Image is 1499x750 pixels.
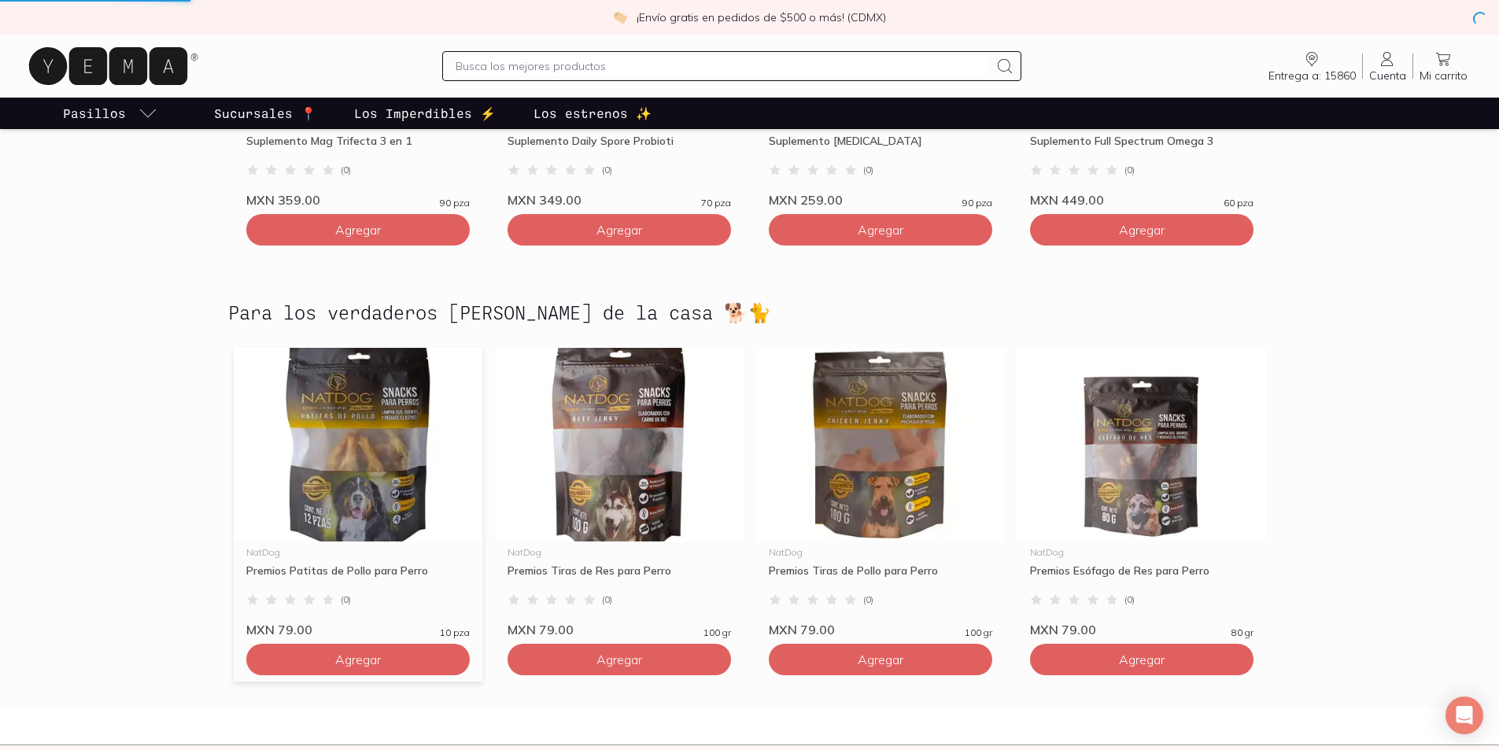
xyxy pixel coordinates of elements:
[456,57,989,76] input: Busca los mejores productos
[246,563,470,592] div: Premios Patitas de Pollo para Perro
[1030,563,1253,592] div: Premios Esófago de Res para Perro
[211,98,319,129] a: Sucursales 📍
[858,652,903,667] span: Agregar
[1030,214,1253,246] button: Agregar
[596,652,642,667] span: Agregar
[508,192,582,208] span: MXN 349.00
[246,644,470,675] button: Agregar
[246,214,470,246] button: Agregar
[769,622,835,637] span: MXN 79.00
[1224,198,1253,208] span: 60 pza
[1017,348,1266,541] img: Premios Esófago de Res para Perro NatDog
[341,165,351,175] span: ( 0 )
[602,595,612,604] span: ( 0 )
[508,214,731,246] button: Agregar
[234,348,482,637] a: Premios Patitas Pollo Perro NatDogNatDogPremios Patitas de Pollo para Perro(0)MXN 79.0010 pza
[1420,68,1468,83] span: Mi carrito
[1124,595,1135,604] span: ( 0 )
[335,222,381,238] span: Agregar
[508,134,731,162] div: Suplemento Daily Spore Probioti
[1231,628,1253,637] span: 80 gr
[863,165,873,175] span: ( 0 )
[965,628,992,637] span: 100 gr
[495,348,744,541] img: Premios Tiras Res de Perro NatDog
[63,104,126,123] p: Pasillos
[495,348,744,637] a: Premios Tiras Res de Perro NatDogNatDogPremios Tiras de Res para Perro(0)MXN 79.00100 gr
[1262,50,1362,83] a: Entrega a: 15860
[1268,68,1356,83] span: Entrega a: 15860
[1030,622,1096,637] span: MXN 79.00
[246,622,312,637] span: MXN 79.00
[508,548,731,557] div: NatDog
[1363,50,1412,83] a: Cuenta
[508,563,731,592] div: Premios Tiras de Res para Perro
[335,652,381,667] span: Agregar
[613,10,627,24] img: check
[508,644,731,675] button: Agregar
[769,214,992,246] button: Agregar
[534,104,652,123] p: Los estrenos ✨
[962,198,992,208] span: 90 pza
[769,644,992,675] button: Agregar
[440,198,470,208] span: 90 pza
[701,198,731,208] span: 70 pza
[530,98,655,129] a: Los estrenos ✨
[863,595,873,604] span: ( 0 )
[228,302,1272,323] h2: Para los verdaderos [PERSON_NAME] de la casa 🐕🐈
[246,192,320,208] span: MXN 359.00
[1030,134,1253,162] div: Suplemento Full Spectrum Omega 3
[756,348,1005,637] a: Premios Tiras de Pollo para PerroNatDogPremios Tiras de Pollo para Perro(0)MXN 79.00100 gr
[246,134,470,162] div: Suplemento Mag Trifecta 3 en 1
[769,548,992,557] div: NatDog
[1030,644,1253,675] button: Agregar
[769,192,843,208] span: MXN 259.00
[858,222,903,238] span: Agregar
[234,348,482,541] img: Premios Patitas Pollo Perro NatDog
[246,548,470,557] div: NatDog
[602,165,612,175] span: ( 0 )
[440,628,470,637] span: 10 pza
[769,134,992,162] div: Suplemento [MEDICAL_DATA]
[1369,68,1406,83] span: Cuenta
[1017,348,1266,637] a: Premios Esófago de Res para Perro NatDogNatDogPremios Esófago de Res para Perro(0)MXN 79.0080 gr
[769,563,992,592] div: Premios Tiras de Pollo para Perro
[1413,50,1474,83] a: Mi carrito
[60,98,161,129] a: pasillo-todos-link
[756,348,1005,541] img: Premios Tiras de Pollo para Perro
[1119,652,1165,667] span: Agregar
[1030,192,1104,208] span: MXN 449.00
[703,628,731,637] span: 100 gr
[1124,165,1135,175] span: ( 0 )
[1030,548,1253,557] div: NatDog
[351,98,499,129] a: Los Imperdibles ⚡️
[637,9,886,25] p: ¡Envío gratis en pedidos de $500 o más! (CDMX)
[214,104,316,123] p: Sucursales 📍
[354,104,496,123] p: Los Imperdibles ⚡️
[1445,696,1483,734] div: Open Intercom Messenger
[341,595,351,604] span: ( 0 )
[596,222,642,238] span: Agregar
[508,622,574,637] span: MXN 79.00
[1119,222,1165,238] span: Agregar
